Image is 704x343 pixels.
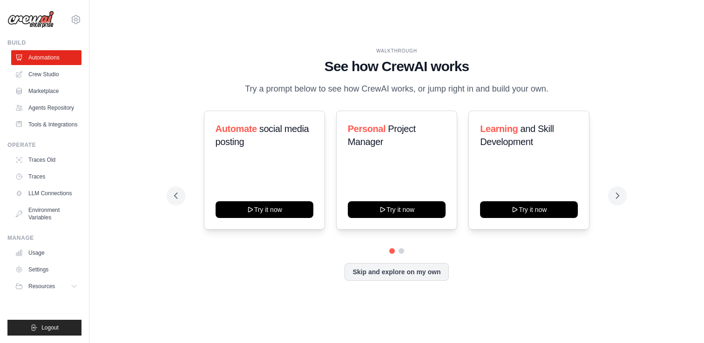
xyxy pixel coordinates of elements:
[174,58,620,75] h1: See how CrewAI works
[11,245,81,260] a: Usage
[216,201,313,218] button: Try it now
[7,320,81,336] button: Logout
[11,203,81,225] a: Environment Variables
[348,124,416,147] span: Project Manager
[348,201,446,218] button: Try it now
[348,124,386,134] span: Personal
[11,100,81,115] a: Agents Repository
[11,67,81,82] a: Crew Studio
[174,47,620,54] div: WALKTHROUGH
[41,324,59,331] span: Logout
[11,50,81,65] a: Automations
[11,279,81,294] button: Resources
[11,262,81,277] a: Settings
[11,152,81,167] a: Traces Old
[11,169,81,184] a: Traces
[7,11,54,28] img: Logo
[480,124,518,134] span: Learning
[11,117,81,132] a: Tools & Integrations
[345,263,448,281] button: Skip and explore on my own
[7,141,81,149] div: Operate
[7,39,81,46] div: Build
[480,201,578,218] button: Try it now
[28,283,55,290] span: Resources
[11,84,81,99] a: Marketplace
[240,82,553,96] p: Try a prompt below to see how CrewAI works, or jump right in and build your own.
[216,124,309,147] span: social media posting
[216,124,257,134] span: Automate
[7,234,81,242] div: Manage
[11,186,81,201] a: LLM Connections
